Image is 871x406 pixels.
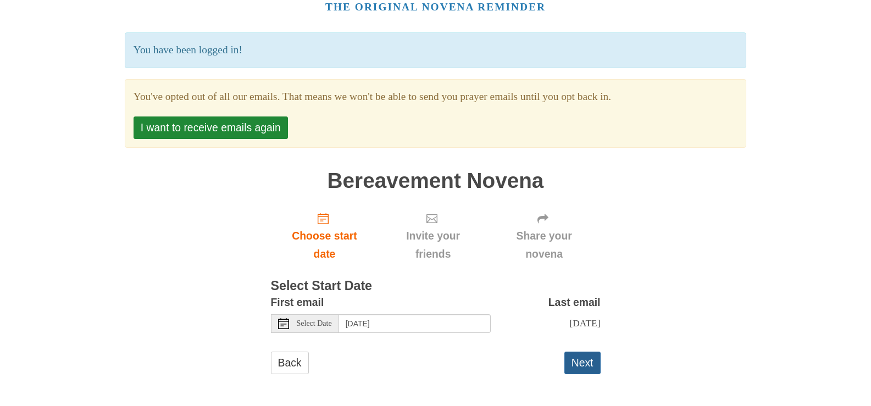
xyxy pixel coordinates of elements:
div: Click "Next" to confirm your start date first. [378,203,487,269]
label: Last email [548,293,601,312]
div: Click "Next" to confirm your start date first. [488,203,601,269]
span: Invite your friends [389,227,476,263]
button: I want to receive emails again [134,116,288,139]
span: Choose start date [282,227,368,263]
a: The original novena reminder [325,1,546,13]
a: Back [271,352,309,374]
label: First email [271,293,324,312]
span: [DATE] [569,318,600,329]
span: Select Date [297,320,332,327]
section: You've opted out of all our emails. That means we won't be able to send you prayer emails until y... [134,88,737,106]
a: Choose start date [271,203,379,269]
p: You have been logged in! [125,32,746,68]
h3: Select Start Date [271,279,601,293]
span: Share your novena [499,227,590,263]
button: Next [564,352,601,374]
h1: Bereavement Novena [271,169,601,193]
